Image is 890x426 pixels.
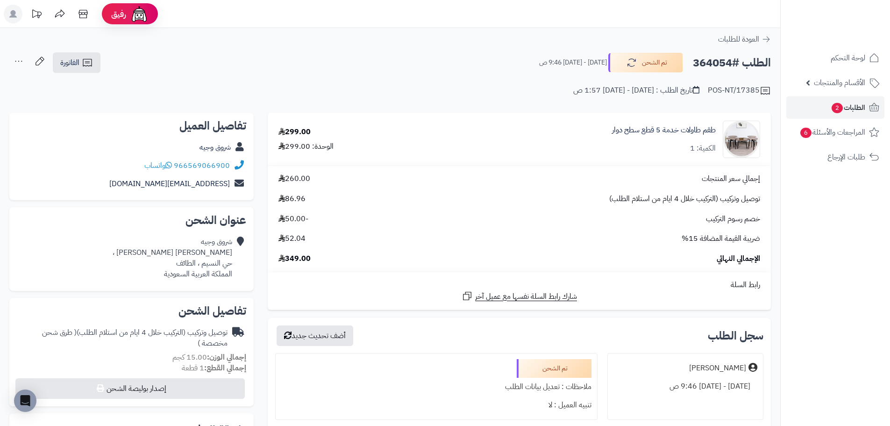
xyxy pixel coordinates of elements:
img: logo-2.png [826,7,881,27]
a: تحديثات المنصة [25,5,48,26]
div: الكمية: 1 [690,143,716,154]
span: خصم رسوم التركيب [706,214,760,224]
a: شروق وجيه [199,142,231,153]
div: شروق وجيه [PERSON_NAME] [PERSON_NAME] ، حي النسيم ، الطائف المملكة العربية السعودية [113,237,232,279]
a: الفاتورة [53,52,100,73]
a: العودة للطلبات [718,34,771,45]
h2: تفاصيل الشحن [17,305,246,317]
button: تم الشحن [608,53,683,72]
div: ملاحظات : تعديل بيانات الطلب [281,378,591,396]
a: شارك رابط السلة نفسها مع عميل آخر [462,290,577,302]
div: [DATE] - [DATE] 9:46 ص [613,377,757,396]
h2: عنوان الشحن [17,215,246,226]
span: 349.00 [278,253,311,264]
span: طلبات الإرجاع [827,151,865,164]
span: 2 [832,103,843,113]
div: 299.00 [278,127,311,137]
span: رفيق [111,8,126,20]
strong: إجمالي الوزن: [207,352,246,363]
span: 52.04 [278,233,306,244]
span: الفاتورة [60,57,79,68]
span: المراجعات والأسئلة [799,126,865,139]
span: إجمالي سعر المنتجات [702,173,760,184]
a: لوحة التحكم [786,47,884,69]
span: الأقسام والمنتجات [814,76,865,89]
span: 260.00 [278,173,310,184]
img: ai-face.png [130,5,149,23]
span: الطلبات [831,101,865,114]
small: 15.00 كجم [172,352,246,363]
span: -50.00 [278,214,308,224]
button: إصدار بوليصة الشحن [15,378,245,399]
h3: سجل الطلب [708,330,763,341]
div: رابط السلة [271,280,767,290]
a: [EMAIL_ADDRESS][DOMAIN_NAME] [109,178,230,189]
small: 1 قطعة [182,362,246,374]
strong: إجمالي القطع: [204,362,246,374]
a: المراجعات والأسئلة6 [786,121,884,144]
span: العودة للطلبات [718,34,759,45]
img: 1741873033-1-90x90.jpg [723,121,760,158]
div: تنبيه العميل : لا [281,396,591,414]
button: أضف تحديث جديد [277,325,353,346]
a: 966569066900 [174,160,230,171]
div: POS-NT/17385 [708,85,771,96]
div: تم الشحن [517,359,591,378]
div: الوحدة: 299.00 [278,141,334,152]
small: [DATE] - [DATE] 9:46 ص [539,58,607,67]
span: لوحة التحكم [831,51,865,65]
span: 86.96 [278,194,306,204]
a: طلبات الإرجاع [786,146,884,168]
span: ( طرق شحن مخصصة ) [42,327,228,349]
span: توصيل وتركيب (التركيب خلال 4 ايام من استلام الطلب) [609,194,760,204]
div: توصيل وتركيب (التركيب خلال 4 ايام من استلام الطلب) [17,327,228,349]
div: Open Intercom Messenger [14,390,36,412]
span: 6 [800,128,812,138]
h2: تفاصيل العميل [17,120,246,131]
span: الإجمالي النهائي [717,253,760,264]
span: شارك رابط السلة نفسها مع عميل آخر [475,291,577,302]
a: الطلبات2 [786,96,884,119]
a: طقم طاولات خدمة 5 قطع سطح دوار [612,125,716,136]
h2: الطلب #364054 [693,53,771,72]
div: [PERSON_NAME] [689,363,746,374]
span: ضريبة القيمة المضافة 15% [682,233,760,244]
a: واتساب [144,160,172,171]
div: تاريخ الطلب : [DATE] - [DATE] 1:57 ص [573,85,699,96]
